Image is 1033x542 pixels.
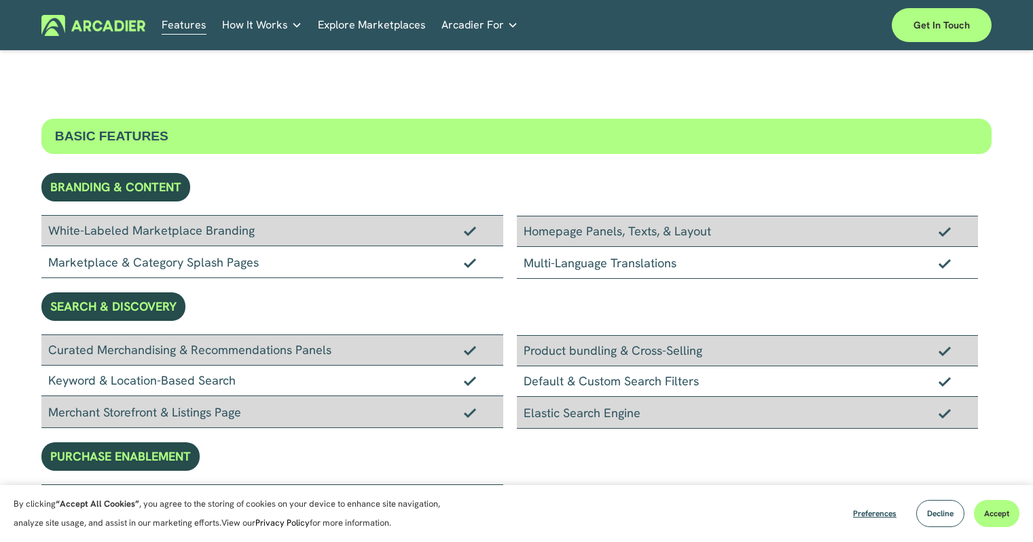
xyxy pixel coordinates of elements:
[222,16,288,35] span: How It Works
[41,119,992,154] div: BASIC FEATURES
[464,408,476,417] img: Checkmark
[984,508,1009,519] span: Accept
[464,376,476,385] img: Checkmark
[517,247,979,279] div: Multi-Language Translations
[916,500,964,527] button: Decline
[41,442,200,471] div: PURCHASE ENABLEMENT
[939,346,951,355] img: Checkmark
[41,396,503,428] div: Merchant Storefront & Listings Page
[939,227,951,236] img: Checkmark
[853,508,896,519] span: Preferences
[464,226,476,235] img: Checkmark
[41,334,503,366] div: Curated Merchandising & Recommendations Panels
[41,366,503,396] div: Keyword & Location-Based Search
[41,292,185,321] div: SEARCH & DISCOVERY
[892,8,992,42] a: Get in touch
[517,397,979,429] div: Elastic Search Engine
[41,215,503,246] div: White-Labeled Marketplace Branding
[318,15,426,36] a: Explore Marketplaces
[927,508,954,519] span: Decline
[464,258,476,267] img: Checkmark
[441,15,518,36] a: folder dropdown
[56,498,139,509] strong: “Accept All Cookies”
[939,408,951,418] img: Checkmark
[464,345,476,355] img: Checkmark
[41,246,503,278] div: Marketplace & Category Splash Pages
[162,15,206,36] a: Features
[222,15,302,36] a: folder dropdown
[939,376,951,386] img: Checkmark
[939,258,951,268] img: Checkmark
[14,495,455,533] p: By clicking , you agree to the storing of cookies on your device to enhance site navigation, anal...
[441,16,504,35] span: Arcadier For
[41,15,145,36] img: Arcadier
[974,500,1019,527] button: Accept
[517,216,979,247] div: Homepage Panels, Texts, & Layout
[843,500,907,527] button: Preferences
[41,173,190,201] div: BRANDING & CONTENT
[255,517,310,528] a: Privacy Policy
[517,366,979,397] div: Default & Custom Search Filters
[517,335,979,366] div: Product bundling & Cross-Selling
